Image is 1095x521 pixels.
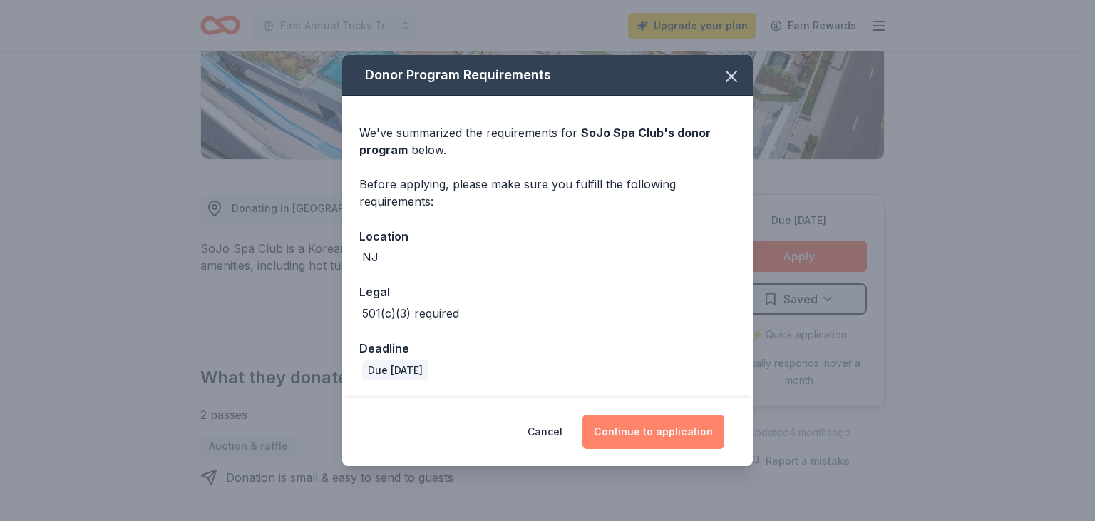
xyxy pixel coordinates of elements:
div: We've summarized the requirements for below. [359,124,736,158]
div: Deadline [359,339,736,358]
div: NJ [362,248,379,265]
div: Due [DATE] [362,360,428,380]
div: 501(c)(3) required [362,305,459,322]
button: Cancel [528,415,562,449]
div: Donor Program Requirements [342,55,753,96]
div: Before applying, please make sure you fulfill the following requirements: [359,176,736,210]
button: Continue to application [582,415,724,449]
div: Legal [359,283,736,301]
div: Location [359,227,736,246]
